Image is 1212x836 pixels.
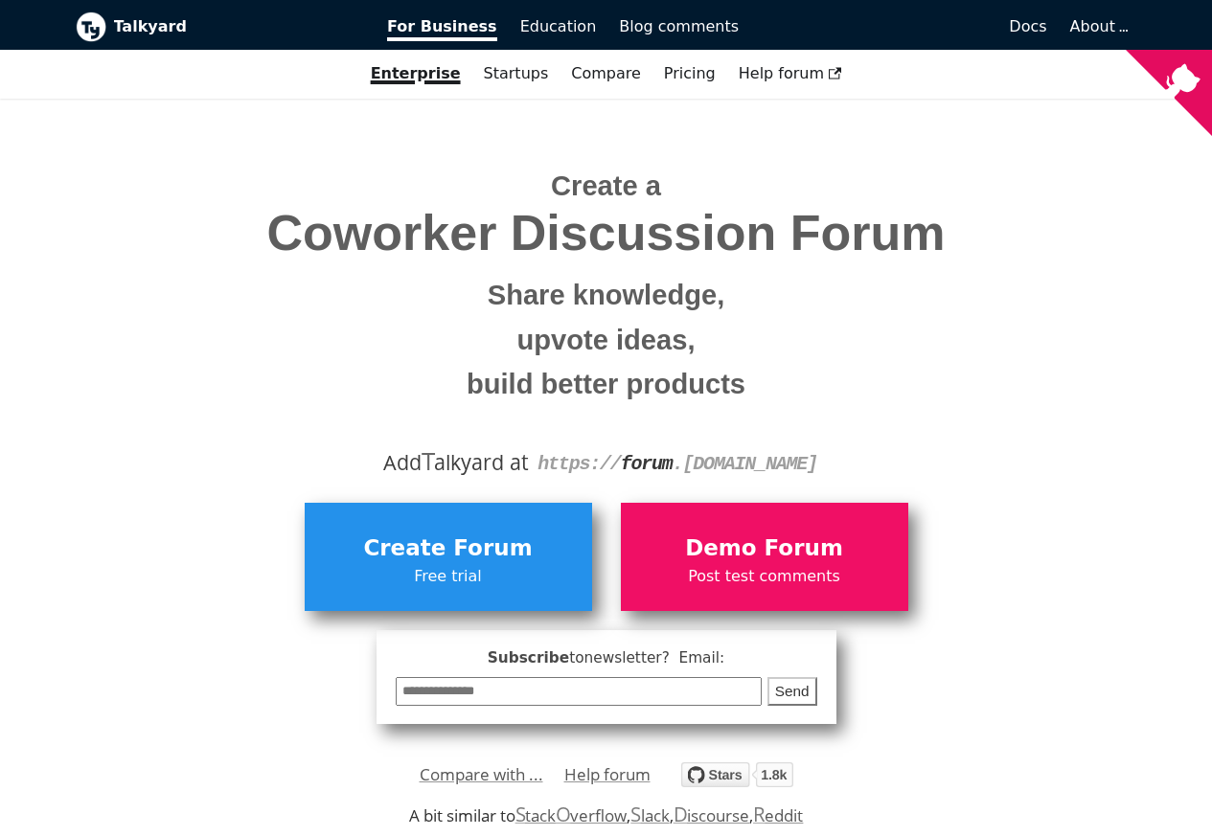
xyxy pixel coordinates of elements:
span: Blog comments [619,17,739,35]
a: Help forum [727,57,854,90]
span: R [753,801,766,827]
a: Startups [472,57,560,90]
b: Talkyard [114,14,361,39]
small: upvote ideas, [90,318,1123,363]
a: Star debiki/talkyard on GitHub [681,765,793,793]
span: to newsletter ? Email: [569,649,724,667]
code: https:// . [DOMAIN_NAME] [537,453,817,475]
small: Share knowledge, [90,273,1123,318]
span: Demo Forum [630,531,899,567]
span: Subscribe [396,646,817,670]
a: Discourse [674,804,749,826]
a: Demo ForumPost test comments [621,503,908,610]
span: Help forum [739,64,842,82]
img: talkyard.svg [681,762,793,787]
a: Compare with ... [420,760,543,789]
a: Docs [750,11,1059,43]
a: Education [509,11,608,43]
a: Reddit [753,804,803,826]
span: Docs [1009,17,1046,35]
div: Add alkyard at [90,446,1123,479]
button: Send [767,677,817,707]
a: Compare [571,64,641,82]
a: Pricing [652,57,727,90]
span: Education [520,17,597,35]
span: Post test comments [630,564,899,589]
a: StackOverflow [515,804,628,826]
strong: forum [621,453,673,475]
a: Slack [630,804,669,826]
span: O [556,801,571,827]
small: build better products [90,362,1123,407]
a: Talkyard logoTalkyard [76,11,361,42]
a: For Business [376,11,509,43]
a: Help forum [564,760,651,789]
span: For Business [387,17,497,41]
span: D [674,801,688,827]
span: Create a [551,170,661,201]
img: Talkyard logo [76,11,106,42]
span: Free trial [314,564,583,589]
a: Create ForumFree trial [305,503,592,610]
a: Enterprise [359,57,472,90]
span: S [515,801,526,827]
span: Coworker Discussion Forum [90,206,1123,260]
a: About [1070,17,1126,35]
span: Create Forum [314,531,583,567]
span: S [630,801,641,827]
a: Blog comments [607,11,750,43]
span: T [422,443,435,478]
